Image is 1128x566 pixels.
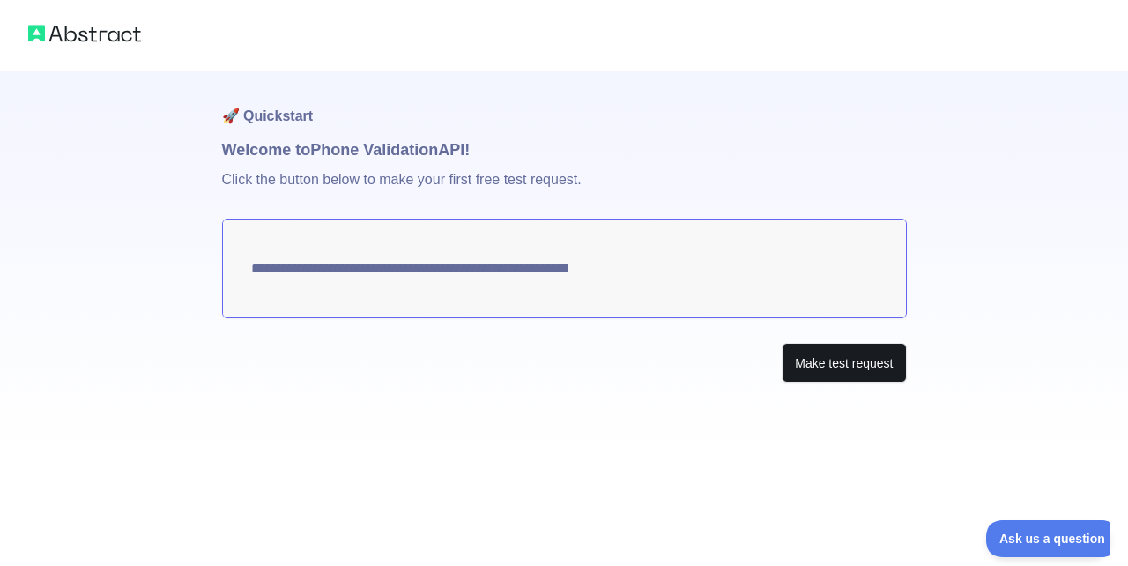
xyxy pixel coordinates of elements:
[28,21,141,46] img: Abstract logo
[222,71,907,138] h1: 🚀 Quickstart
[222,162,907,219] p: Click the button below to make your first free test request.
[782,343,906,383] button: Make test request
[986,520,1110,557] iframe: Toggle Customer Support
[222,138,907,162] h1: Welcome to Phone Validation API!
